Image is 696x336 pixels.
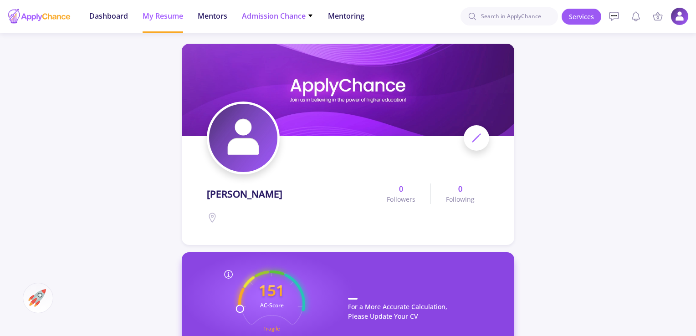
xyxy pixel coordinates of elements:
[260,301,284,309] text: AC-Score
[387,194,415,204] span: Followers
[562,9,601,25] a: Services
[242,10,313,21] span: Admission Chance
[28,289,46,307] img: ac-market
[263,326,280,332] text: Fragile
[461,7,558,25] input: Search in ApplyChance
[89,10,128,21] span: Dashboard
[399,183,403,194] b: 0
[458,183,462,194] b: 0
[207,187,282,202] span: [PERSON_NAME]
[348,298,496,330] p: For a More Accurate Calculation, Please Update Your CV
[259,280,285,300] text: 151
[328,10,364,21] span: Mentoring
[446,194,475,204] span: Following
[198,10,227,21] span: Mentors
[143,10,183,21] span: My Resume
